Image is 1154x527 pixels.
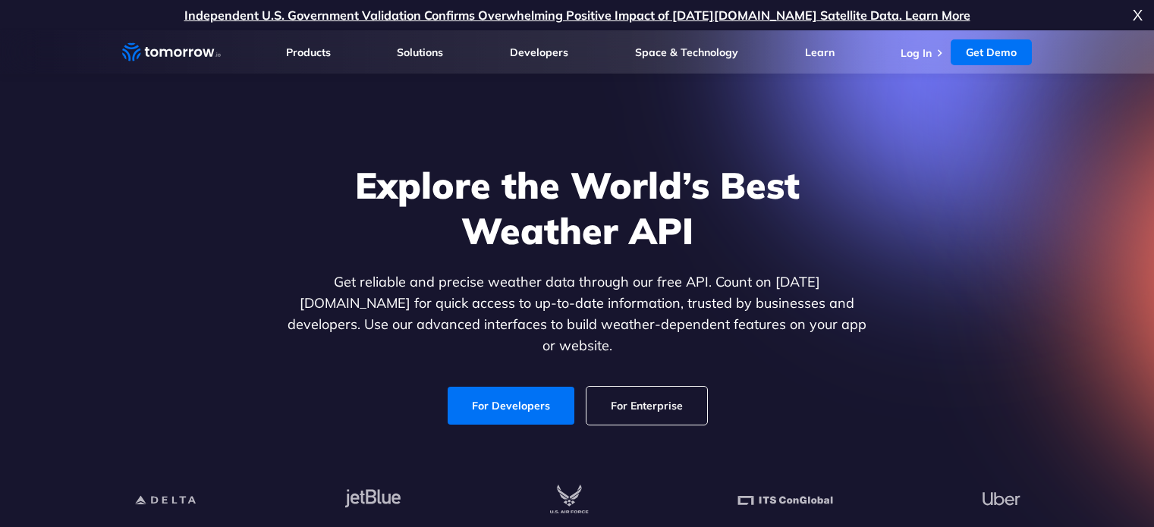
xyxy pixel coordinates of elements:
a: Products [286,45,331,59]
a: Space & Technology [635,45,738,59]
a: Developers [510,45,568,59]
a: Independent U.S. Government Validation Confirms Overwhelming Positive Impact of [DATE][DOMAIN_NAM... [184,8,970,23]
a: Get Demo [951,39,1032,65]
a: Home link [122,41,221,64]
p: Get reliable and precise weather data through our free API. Count on [DATE][DOMAIN_NAME] for quic... [285,271,870,356]
a: Learn [805,45,835,59]
a: For Enterprise [586,387,707,425]
a: Solutions [397,45,443,59]
h1: Explore the World’s Best Weather API [285,162,870,253]
a: For Developers [448,387,574,425]
a: Log In [901,46,932,60]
